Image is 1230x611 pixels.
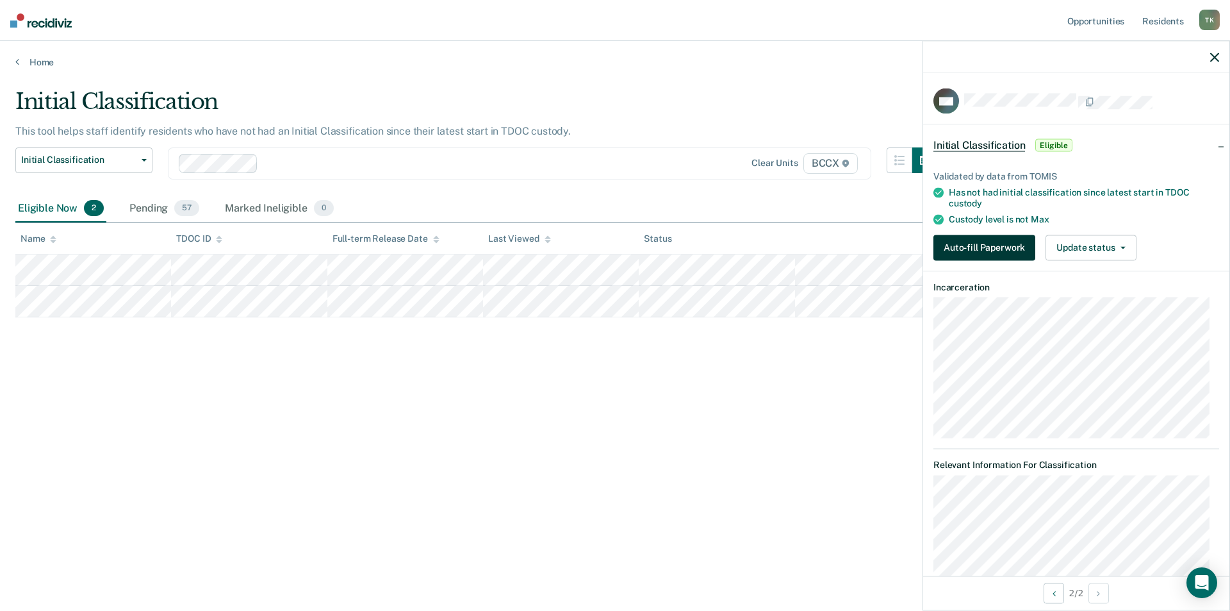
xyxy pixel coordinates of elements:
[1031,213,1049,224] span: Max
[1199,10,1220,30] div: T K
[20,233,56,244] div: Name
[933,139,1025,152] span: Initial Classification
[1045,235,1136,260] button: Update status
[1186,567,1217,598] div: Open Intercom Messenger
[332,233,439,244] div: Full-term Release Date
[176,233,222,244] div: TDOC ID
[933,281,1219,292] dt: Incarceration
[644,233,671,244] div: Status
[949,213,1219,224] div: Custody level is not
[15,125,571,137] p: This tool helps staff identify residents who have not had an Initial Classification since their l...
[84,200,104,217] span: 2
[222,195,336,223] div: Marked Ineligible
[21,155,136,165] span: Initial Classification
[10,13,72,28] img: Recidiviz
[488,233,550,244] div: Last Viewed
[15,195,106,223] div: Eligible Now
[174,200,199,217] span: 57
[314,200,334,217] span: 0
[949,187,1219,209] div: Has not had initial classification since latest start in TDOC
[15,88,938,125] div: Initial Classification
[15,56,1215,68] a: Home
[751,158,798,169] div: Clear units
[933,235,1040,260] a: Navigate to form link
[1035,139,1072,152] span: Eligible
[949,197,982,208] span: custody
[933,460,1219,471] dt: Relevant Information For Classification
[1088,583,1109,603] button: Next Opportunity
[1044,583,1064,603] button: Previous Opportunity
[933,171,1219,182] div: Validated by data from TOMIS
[923,576,1229,610] div: 2 / 2
[933,235,1035,260] button: Auto-fill Paperwork
[127,195,202,223] div: Pending
[923,125,1229,166] div: Initial ClassificationEligible
[803,153,858,174] span: BCCX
